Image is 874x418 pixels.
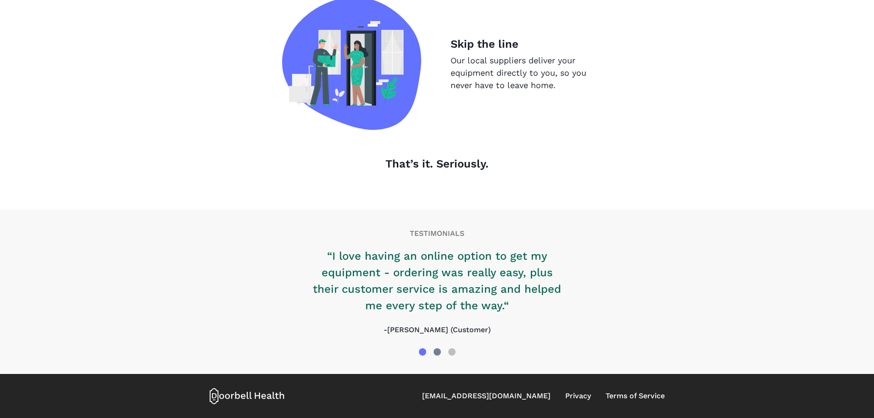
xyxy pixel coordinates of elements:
[606,390,665,401] a: Terms of Service
[309,248,566,314] p: “I love having an online option to get my equipment - ordering was really easy, plus their custom...
[422,390,551,401] a: [EMAIL_ADDRESS][DOMAIN_NAME]
[210,156,665,172] p: That’s it. Seriously.
[309,324,566,335] p: -[PERSON_NAME] (Customer)
[565,390,591,401] a: Privacy
[451,36,592,52] p: Skip the line
[210,228,665,239] p: TESTIMONIALS
[451,54,592,91] p: Our local suppliers deliver your equipment directly to you, so you never have to leave home.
